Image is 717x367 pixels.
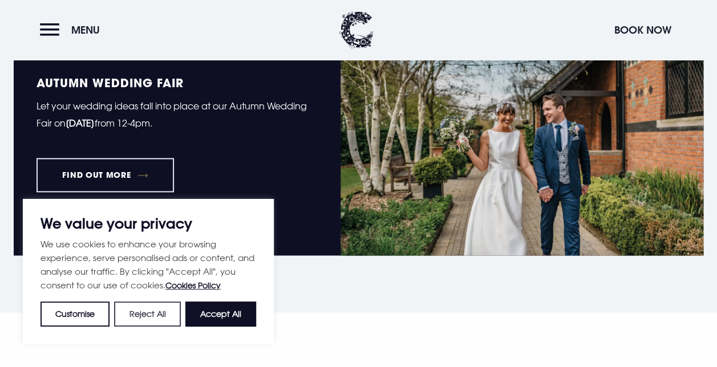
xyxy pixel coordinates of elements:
a: Cookies Policy [165,280,221,290]
p: Let your wedding ideas fall into place at our Autumn Wedding Fair on from 12-4pm. [37,97,318,132]
img: Autumn-wedding-fair-small-banner.jpg [341,14,703,255]
span: Menu [71,23,100,36]
button: Customise [40,301,110,327]
h5: Autumn Wedding Fair [37,77,318,88]
button: Book Now [609,18,677,42]
a: FIND OUT MORE [37,158,174,192]
button: Accept All [185,301,256,327]
div: We value your privacy [23,199,274,344]
img: Clandeboye Lodge [339,11,374,48]
strong: [DATE] [66,117,95,129]
button: Menu [40,18,106,42]
p: We use cookies to enhance your browsing experience, serve personalised ads or content, and analys... [40,237,256,292]
button: Reject All [114,301,180,327]
p: We value your privacy [40,217,256,230]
